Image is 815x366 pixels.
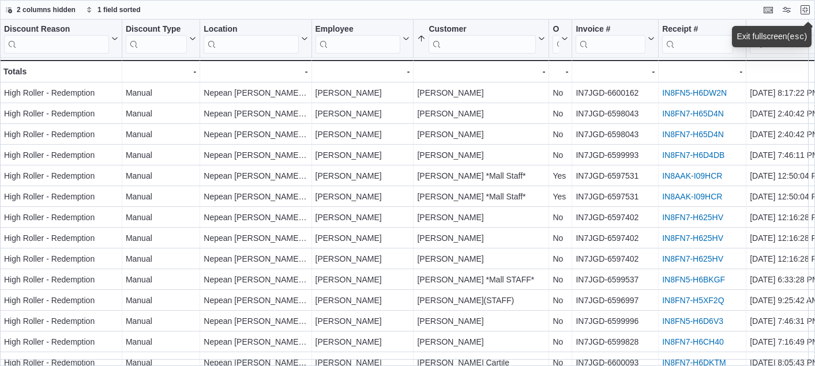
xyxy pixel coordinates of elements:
[553,293,568,307] div: No
[4,190,118,203] div: High Roller - Redemption
[126,86,196,100] div: Manual
[417,252,545,266] div: [PERSON_NAME]
[576,148,655,162] div: IN7JGD-6599993
[553,24,568,54] button: Online
[553,314,568,328] div: No
[553,107,568,120] div: No
[417,127,545,141] div: [PERSON_NAME]
[662,316,723,326] a: IN8FN5-H6D6V3
[576,24,645,35] div: Invoice #
[316,24,401,54] div: Employee
[417,65,545,78] div: -
[204,252,307,266] div: Nepean [PERSON_NAME] [PERSON_NAME]
[4,273,118,286] div: High Roller - Redemption
[553,86,568,100] div: No
[316,210,410,224] div: [PERSON_NAME]
[204,335,307,349] div: Nepean [PERSON_NAME] [PERSON_NAME]
[417,190,545,203] div: [PERSON_NAME] *Mall Staff*
[126,335,196,349] div: Manual
[204,24,298,35] div: Location
[662,150,724,160] a: IN8FN7-H6D4DB
[204,293,307,307] div: Nepean [PERSON_NAME] [PERSON_NAME]
[662,192,722,201] a: IN8AAK-I09HCR
[576,314,655,328] div: IN7JGD-6599996
[126,273,196,286] div: Manual
[126,190,196,203] div: Manual
[316,293,410,307] div: [PERSON_NAME]
[798,3,812,17] button: Exit fullscreen
[553,190,568,203] div: Yes
[126,210,196,224] div: Manual
[4,210,118,224] div: High Roller - Redemption
[126,24,196,54] button: Discount Type
[316,86,410,100] div: [PERSON_NAME]
[126,127,196,141] div: Manual
[3,65,118,78] div: Totals
[4,127,118,141] div: High Roller - Redemption
[17,5,76,14] span: 2 columns hidden
[204,127,307,141] div: Nepean [PERSON_NAME] [PERSON_NAME]
[204,24,298,54] div: Location
[4,231,118,245] div: High Roller - Redemption
[126,169,196,183] div: Manual
[553,231,568,245] div: No
[4,314,118,328] div: High Roller - Redemption
[4,86,118,100] div: High Roller - Redemption
[97,5,141,14] span: 1 field sorted
[126,231,196,245] div: Manual
[553,24,559,35] div: Online
[204,190,307,203] div: Nepean [PERSON_NAME] [PERSON_NAME]
[126,293,196,307] div: Manual
[662,24,733,54] div: Receipt # URL
[780,3,794,17] button: Display options
[553,252,568,266] div: No
[316,335,410,349] div: [PERSON_NAME]
[417,293,545,307] div: [PERSON_NAME](STAFF)
[1,3,80,17] button: 2 columns hidden
[126,65,196,78] div: -
[417,86,545,100] div: [PERSON_NAME]
[126,107,196,120] div: Manual
[662,24,742,54] button: Receipt #
[4,148,118,162] div: High Roller - Redemption
[662,88,727,97] a: IN8FN5-H6DW2N
[316,24,401,35] div: Employee
[662,337,724,346] a: IN8FN7-H6CH40
[662,275,725,284] a: IN8FN5-H6BKGF
[576,293,655,307] div: IN7JGD-6596997
[316,314,410,328] div: [PERSON_NAME]
[576,169,655,183] div: IN7JGD-6597531
[576,190,655,203] div: IN7JGD-6597531
[553,273,568,286] div: No
[662,213,723,222] a: IN8FN7-H625HV
[737,31,807,43] div: Exit fullscreen ( )
[316,252,410,266] div: [PERSON_NAME]
[417,169,545,183] div: [PERSON_NAME] *Mall Staff*
[553,148,568,162] div: No
[576,231,655,245] div: IN7JGD-6597402
[204,148,307,162] div: Nepean [PERSON_NAME] [PERSON_NAME]
[4,169,118,183] div: High Roller - Redemption
[553,210,568,224] div: No
[204,86,307,100] div: Nepean [PERSON_NAME] [PERSON_NAME]
[316,127,410,141] div: [PERSON_NAME]
[81,3,145,17] button: 1 field sorted
[4,24,109,54] div: Discount Reason
[4,24,109,35] div: Discount Reason
[204,169,307,183] div: Nepean [PERSON_NAME] [PERSON_NAME]
[576,252,655,266] div: IN7JGD-6597402
[761,3,775,17] button: Keyboard shortcuts
[417,107,545,120] div: [PERSON_NAME]
[316,24,410,54] button: Employee
[576,24,645,54] div: Invoice #
[316,107,410,120] div: [PERSON_NAME]
[316,65,410,78] div: -
[4,293,118,307] div: High Roller - Redemption
[576,210,655,224] div: IN7JGD-6597402
[204,24,307,54] button: Location
[553,65,568,78] div: -
[126,314,196,328] div: Manual
[662,254,723,263] a: IN8FN7-H625HV
[417,24,545,54] button: Customer
[204,314,307,328] div: Nepean [PERSON_NAME] [PERSON_NAME]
